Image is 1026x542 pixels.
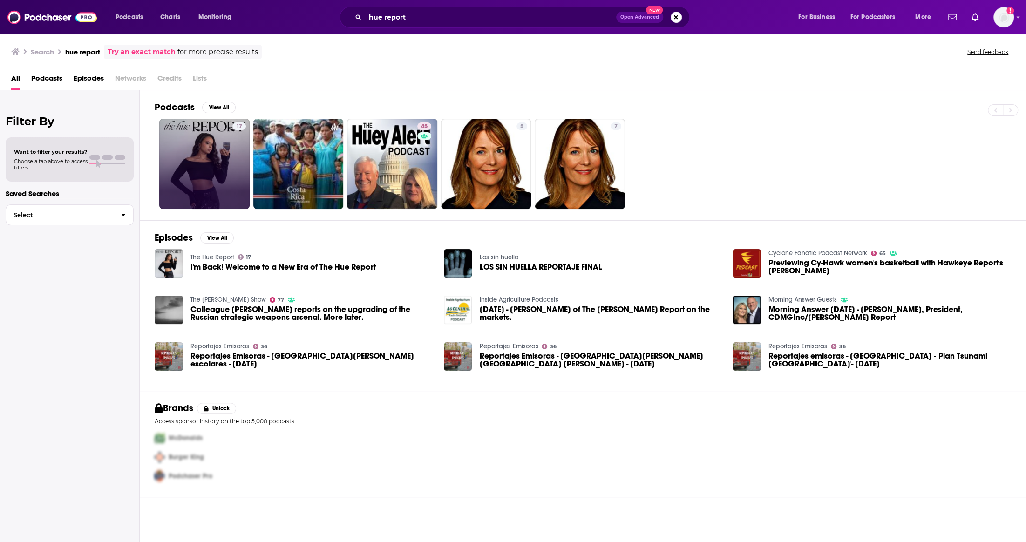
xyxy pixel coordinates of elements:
button: open menu [192,10,244,25]
a: Show notifications dropdown [944,9,960,25]
span: More [915,11,931,24]
a: 7 [611,122,621,130]
span: for more precise results [177,47,258,57]
p: Access sponsor history on the top 5,000 podcasts. [155,418,1011,425]
span: 77 [278,298,284,302]
a: 17 [159,119,250,209]
button: Show profile menu [993,7,1014,27]
span: Morning Answer [DATE] - [PERSON_NAME], President, CDMGInc/[PERSON_NAME] Report [768,305,1011,321]
span: 36 [550,345,557,349]
button: open menu [844,10,909,25]
button: View All [200,232,234,244]
span: Reportajes emisoras - [GEOGRAPHIC_DATA] - 'Plan Tsunami [GEOGRAPHIC_DATA]'- [DATE] [768,352,1011,368]
h2: Episodes [155,232,193,244]
span: Want to filter your results? [14,149,88,155]
svg: Add a profile image [1006,7,1014,14]
img: Podchaser - Follow, Share and Rate Podcasts [7,8,97,26]
a: Morning Answer 08-25-21 - Craig Huey, President, CDMGInc/Huey Report [768,305,1011,321]
span: Previewing Cy-Hawk women's basketball with Hawkeye Report's [PERSON_NAME] [768,259,1011,275]
a: The Hue Report [190,253,234,261]
a: 17 [232,122,246,130]
button: Open AdvancedNew [616,12,663,23]
img: Previewing Cy-Hawk women's basketball with Hawkeye Report's Kyle Huesmann [733,249,761,278]
span: Charts [160,11,180,24]
span: For Business [798,11,835,24]
button: Unlock [197,403,237,414]
a: Reportajes Emisoras - Huesca - CADIS Huesca - 15/12/20 [479,352,721,368]
span: 36 [261,345,267,349]
span: Select [6,212,114,218]
a: Los sin huella [479,253,518,261]
button: Send feedback [965,48,1011,56]
a: I'm Back! Welcome to a New Era of The Hue Report [190,263,376,271]
img: User Profile [993,7,1014,27]
span: New [646,6,663,14]
img: 12-18-23 - Dan Hueber of The Hueber Report on the markets. [444,296,472,324]
a: 17 [238,254,251,260]
a: 45 [417,122,431,130]
span: 45 [421,122,428,131]
span: Episodes [74,71,104,90]
span: For Podcasters [850,11,895,24]
a: Colleague Peter Huessy reports on the upgrading of the Russian strategic weapons arsenal. More la... [190,305,433,321]
a: Charts [154,10,186,25]
span: Open Advanced [620,15,659,20]
a: Reportajes Emisoras - Huesca - Huertos escolares - 22/06/18 [190,352,433,368]
h3: Search [31,47,54,56]
span: Monitoring [198,11,231,24]
h2: Brands [155,402,193,414]
a: Reportajes Emisoras [190,342,249,350]
a: Try an exact match [108,47,176,57]
span: Colleague [PERSON_NAME] reports on the upgrading of the Russian strategic weapons arsenal. More l... [190,305,433,321]
a: Reportajes Emisoras [479,342,538,350]
a: Reportajes Emisoras [768,342,827,350]
img: Second Pro Logo [151,447,169,467]
button: open menu [792,10,847,25]
p: Saved Searches [6,189,134,198]
a: LOS SIN HUELLA REPORTAJE FINAL [479,263,602,271]
a: Cyclone Fanatic Podcast Network [768,249,867,257]
a: 45 [347,119,437,209]
img: I'm Back! Welcome to a New Era of The Hue Report [155,249,183,278]
a: 12-18-23 - Dan Hueber of The Hueber Report on the markets. [479,305,721,321]
span: 5 [520,122,523,131]
span: Lists [193,71,207,90]
img: Morning Answer 08-25-21 - Craig Huey, President, CDMGInc/Huey Report [733,296,761,324]
a: Reportajes emisoras - Huelva - 'Plan Tsunami Huelva'- 27/03/23 [768,352,1011,368]
img: First Pro Logo [151,428,169,447]
a: The John Batchelor Show [190,296,266,304]
a: Podcasts [31,71,62,90]
span: Logged in as WinkJono [993,7,1014,27]
button: Select [6,204,134,225]
a: Previewing Cy-Hawk women's basketball with Hawkeye Report's Kyle Huesmann [768,259,1011,275]
span: 17 [236,122,242,131]
img: Reportajes emisoras - Huelva - 'Plan Tsunami Huelva'- 27/03/23 [733,342,761,371]
button: open menu [909,10,943,25]
a: PodcastsView All [155,102,236,113]
span: 17 [246,255,251,259]
span: Reportajes Emisoras - [GEOGRAPHIC_DATA][PERSON_NAME] escolares - [DATE] [190,352,433,368]
span: Credits [157,71,182,90]
a: 5 [516,122,527,130]
img: Colleague Peter Huessy reports on the upgrading of the Russian strategic weapons arsenal. More la... [155,296,183,324]
img: Reportajes Emisoras - Huesca - Huertos escolares - 22/06/18 [155,342,183,371]
h3: hue report [65,47,100,56]
span: Podcasts [116,11,143,24]
input: Search podcasts, credits, & more... [365,10,616,25]
a: 5 [441,119,531,209]
span: All [11,71,20,90]
button: View All [202,102,236,113]
span: McDonalds [169,434,203,442]
a: 36 [831,344,846,349]
img: LOS SIN HUELLA REPORTAJE FINAL [444,249,472,278]
span: Podchaser Pro [169,472,212,480]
